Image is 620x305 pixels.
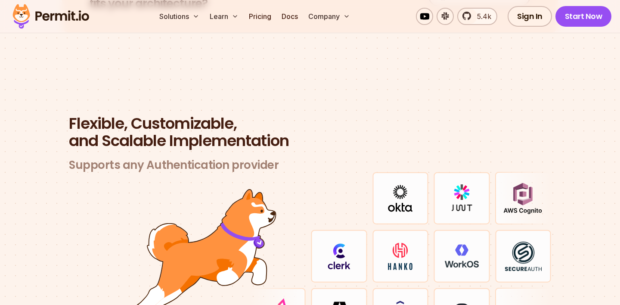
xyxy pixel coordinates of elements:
[457,8,497,25] a: 5.4k
[555,6,612,27] a: Start Now
[69,115,551,132] span: Flexible, Customizable,
[278,8,301,25] a: Docs
[9,2,93,31] img: Permit logo
[472,11,491,22] span: 5.4k
[305,8,353,25] button: Company
[206,8,242,25] button: Learn
[508,6,552,27] a: Sign In
[156,8,203,25] button: Solutions
[245,8,275,25] a: Pricing
[69,115,551,149] h2: and Scalable Implementation
[69,158,551,172] h3: Supports any Authentication provider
